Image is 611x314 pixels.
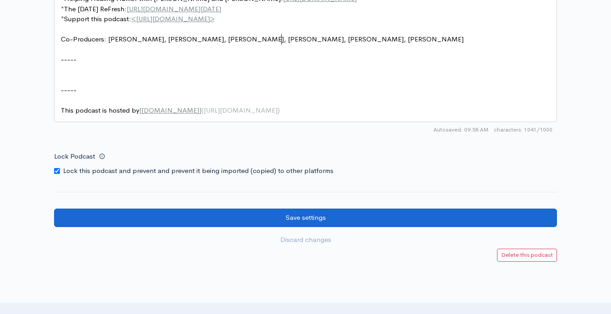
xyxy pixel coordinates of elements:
[433,126,488,134] span: Autosaved: 09:58 AM
[127,5,221,13] span: [URL][DOMAIN_NAME][DATE]
[278,106,280,114] span: )
[61,106,280,114] span: This podcast is hosted by
[54,209,557,227] input: Save settings
[497,249,557,262] a: Delete this podcast
[64,14,131,23] span: Support this podcast:
[54,231,557,249] a: Discard changes
[501,251,553,259] small: Delete this podcast
[61,86,77,94] span: -----
[64,5,127,13] span: The [DATE] ReFresh:
[201,106,204,114] span: (
[61,55,77,64] span: -----
[494,126,552,134] span: 1041/1000
[199,106,201,114] span: ]
[204,106,278,114] span: [URL][DOMAIN_NAME]
[61,35,464,43] span: Co-Producers: [PERSON_NAME], [PERSON_NAME], [PERSON_NAME], [PERSON_NAME], [PERSON_NAME], [PERSON_...
[141,106,199,114] span: [DOMAIN_NAME]
[63,166,333,176] label: Lock this podcast and prevent and prevent it being imported (copied) to other platforms
[136,14,210,23] span: [URL][DOMAIN_NAME]
[139,106,141,114] span: [
[54,147,95,166] label: Lock Podcast
[131,14,136,23] span: <
[210,14,214,23] span: >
